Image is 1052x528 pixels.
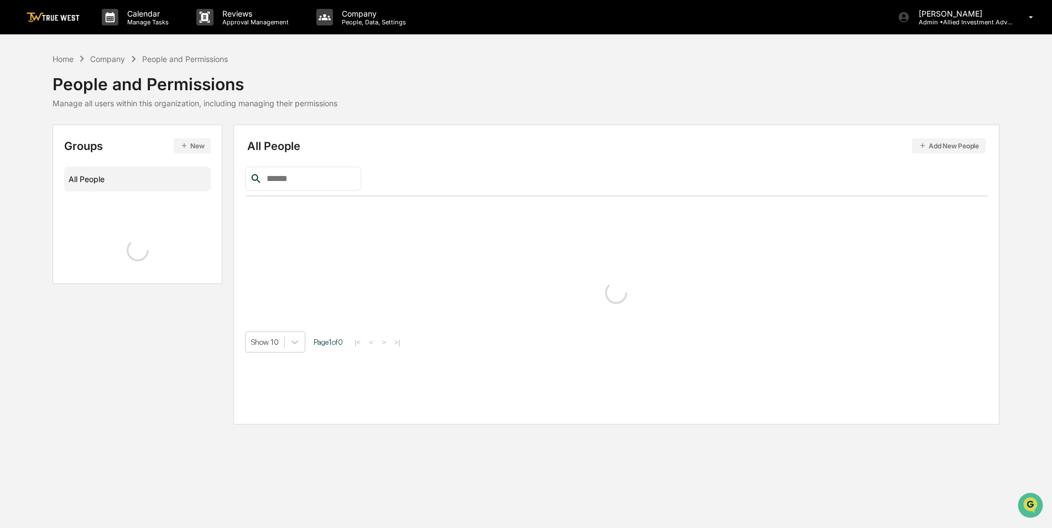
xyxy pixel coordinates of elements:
[53,99,337,108] div: Manage all users within this organization, including managing their permissions
[69,170,206,188] div: All People
[247,138,986,153] div: All People
[333,18,412,26] p: People, Data, Settings
[38,96,140,105] div: We're available if you need us!
[378,338,389,347] button: >
[118,9,174,18] p: Calendar
[76,135,142,155] a: 🗄️Attestations
[53,54,74,64] div: Home
[11,85,31,105] img: 1746055101610-c473b297-6a78-478c-a979-82029cc54cd1
[142,54,228,64] div: People and Permissions
[27,12,80,23] img: logo
[11,162,20,170] div: 🔎
[314,338,343,346] span: Page 1 of 0
[351,338,364,347] button: |<
[22,139,71,151] span: Preclearance
[188,88,201,101] button: Start new chat
[174,138,211,153] button: New
[78,187,134,196] a: Powered byPylon
[910,9,1013,18] p: [PERSON_NAME]
[53,65,337,94] div: People and Permissions
[22,161,70,172] span: Data Lookup
[11,141,20,149] div: 🖐️
[213,18,294,26] p: Approval Management
[80,141,89,149] div: 🗄️
[110,188,134,196] span: Pylon
[90,54,125,64] div: Company
[11,23,201,41] p: How can we help?
[7,156,74,176] a: 🔎Data Lookup
[912,138,986,153] button: Add New People
[7,135,76,155] a: 🖐️Preclearance
[213,9,294,18] p: Reviews
[910,18,1013,26] p: Admin • Allied Investment Advisors
[118,18,174,26] p: Manage Tasks
[366,338,377,347] button: <
[64,138,211,153] div: Groups
[38,85,181,96] div: Start new chat
[333,9,412,18] p: Company
[1017,491,1046,521] iframe: Open customer support
[91,139,137,151] span: Attestations
[391,338,404,347] button: >|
